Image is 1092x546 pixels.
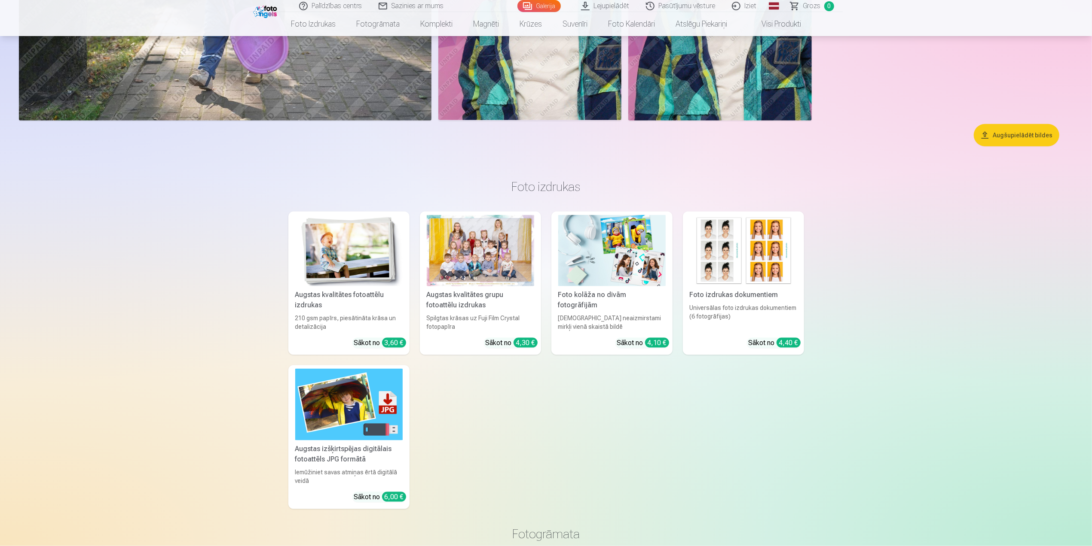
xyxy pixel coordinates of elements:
[665,12,737,36] a: Atslēgu piekariņi
[645,338,669,348] div: 4,10 €
[295,526,797,542] h3: Fotogrāmata
[292,290,406,310] div: Augstas kvalitātes fotoattēlu izdrukas
[803,1,821,11] span: Grozs
[295,369,403,440] img: Augstas izšķirtspējas digitālais fotoattēls JPG formātā
[683,212,804,355] a: Foto izdrukas dokumentiemFoto izdrukas dokumentiemUniversālas foto izdrukas dokumentiem (6 fotogr...
[749,338,801,348] div: Sākot no
[509,12,552,36] a: Krūzes
[555,290,669,310] div: Foto kolāža no divām fotogrāfijām
[281,12,346,36] a: Foto izdrukas
[824,1,834,11] span: 0
[617,338,669,348] div: Sākot no
[354,492,406,502] div: Sākot no
[346,12,410,36] a: Fotogrāmata
[295,215,403,287] img: Augstas kvalitātes fotoattēlu izdrukas
[486,338,538,348] div: Sākot no
[292,468,406,485] div: Iemūžiniet savas atmiņas ērtā digitālā veidā
[690,215,797,287] img: Foto izdrukas dokumentiem
[288,365,410,509] a: Augstas izšķirtspējas digitālais fotoattēls JPG formātāAugstas izšķirtspējas digitālais fotoattēl...
[420,212,541,355] a: Augstas kvalitātes grupu fotoattēlu izdrukasSpilgtas krāsas uz Fuji Film Crystal fotopapīraSākot ...
[295,179,797,194] h3: Foto izdrukas
[777,338,801,348] div: 4,40 €
[423,290,538,310] div: Augstas kvalitātes grupu fotoattēlu izdrukas
[514,338,538,348] div: 4,30 €
[354,338,406,348] div: Sākot no
[686,303,801,331] div: Universālas foto izdrukas dokumentiem (6 fotogrāfijas)
[558,215,666,287] img: Foto kolāža no divām fotogrāfijām
[423,314,538,331] div: Spilgtas krāsas uz Fuji Film Crystal fotopapīra
[292,314,406,331] div: 210 gsm papīrs, piesātināta krāsa un detalizācija
[552,12,598,36] a: Suvenīri
[551,212,673,355] a: Foto kolāža no divām fotogrāfijāmFoto kolāža no divām fotogrāfijām[DEMOGRAPHIC_DATA] neaizmirstam...
[555,314,669,331] div: [DEMOGRAPHIC_DATA] neaizmirstami mirkļi vienā skaistā bildē
[288,212,410,355] a: Augstas kvalitātes fotoattēlu izdrukasAugstas kvalitātes fotoattēlu izdrukas210 gsm papīrs, piesā...
[410,12,463,36] a: Komplekti
[737,12,811,36] a: Visi produkti
[253,3,279,18] img: /fa1
[686,290,801,300] div: Foto izdrukas dokumentiem
[292,444,406,464] div: Augstas izšķirtspējas digitālais fotoattēls JPG formātā
[463,12,509,36] a: Magnēti
[974,124,1059,146] button: Augšupielādēt bildes
[382,338,406,348] div: 3,60 €
[598,12,665,36] a: Foto kalendāri
[382,492,406,502] div: 6,00 €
